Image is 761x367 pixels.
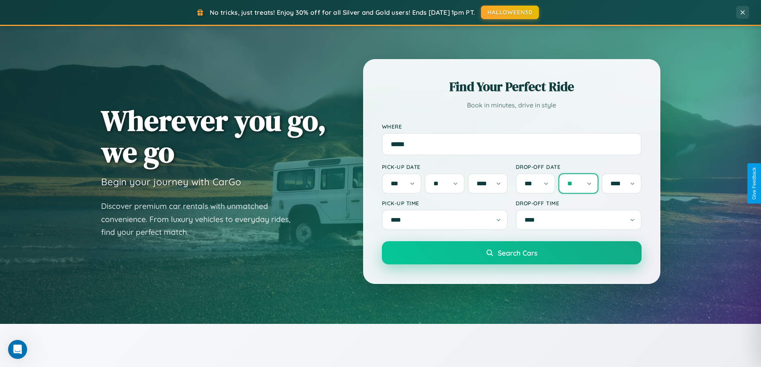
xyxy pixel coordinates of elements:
label: Drop-off Time [516,200,642,206]
button: Search Cars [382,241,642,264]
label: Pick-up Date [382,163,508,170]
h1: Wherever you go, we go [101,105,326,168]
span: Search Cars [498,248,537,257]
label: Drop-off Date [516,163,642,170]
h2: Find Your Perfect Ride [382,78,642,95]
label: Pick-up Time [382,200,508,206]
iframe: Intercom live chat [8,340,27,359]
div: Give Feedback [751,167,757,200]
p: Book in minutes, drive in style [382,99,642,111]
p: Discover premium car rentals with unmatched convenience. From luxury vehicles to everyday rides, ... [101,200,301,239]
span: No tricks, just treats! Enjoy 30% off for all Silver and Gold users! Ends [DATE] 1pm PT. [210,8,475,16]
button: HALLOWEEN30 [481,6,539,19]
label: Where [382,123,642,130]
h3: Begin your journey with CarGo [101,176,241,188]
